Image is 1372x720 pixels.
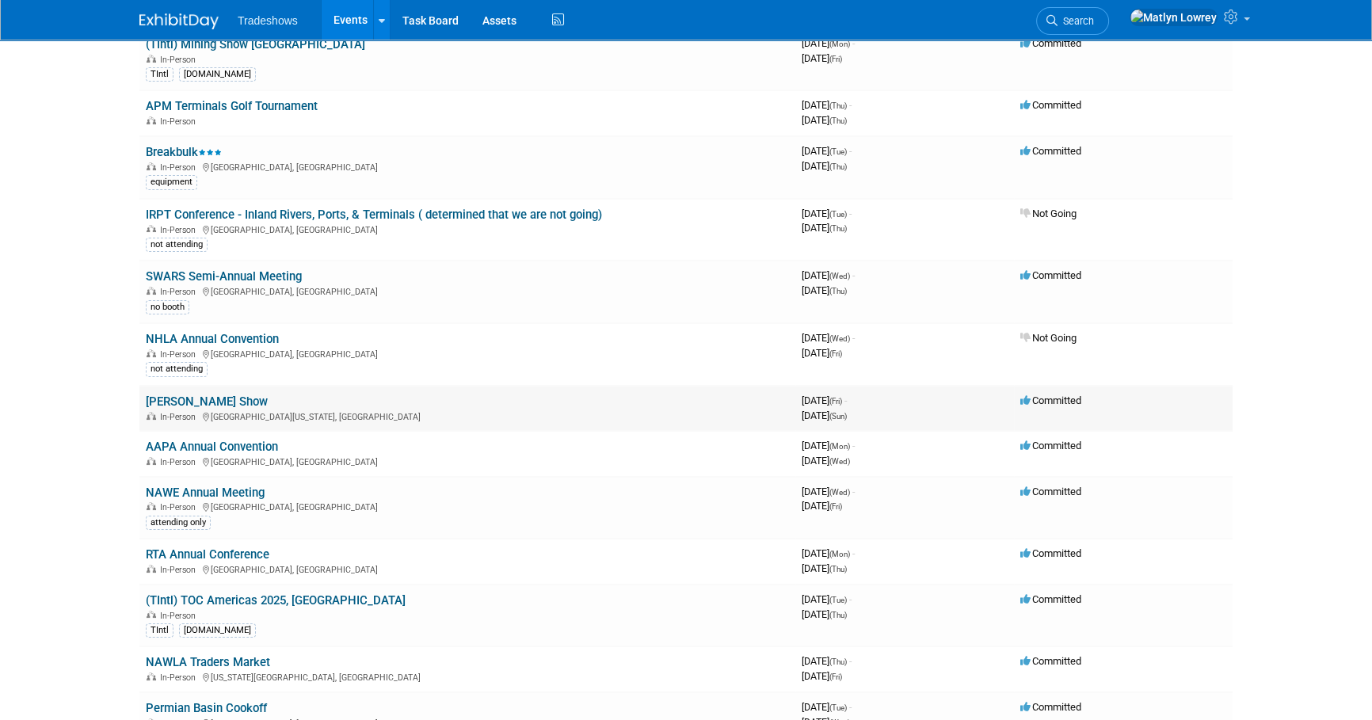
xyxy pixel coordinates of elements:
span: (Thu) [829,162,847,171]
img: ExhibitDay [139,13,219,29]
span: (Tue) [829,147,847,156]
span: Committed [1020,145,1081,157]
div: [GEOGRAPHIC_DATA], [GEOGRAPHIC_DATA] [146,160,789,173]
div: [GEOGRAPHIC_DATA], [GEOGRAPHIC_DATA] [146,562,789,575]
span: - [849,208,852,219]
span: Not Going [1020,208,1077,219]
span: (Mon) [829,550,850,558]
span: Committed [1020,486,1081,497]
div: not attending [146,362,208,376]
span: (Fri) [829,55,842,63]
span: Committed [1020,655,1081,667]
span: (Thu) [829,116,847,125]
span: (Thu) [829,287,847,295]
span: Not Going [1020,332,1077,344]
a: RTA Annual Conference [146,547,269,562]
span: [DATE] [802,670,842,682]
div: [GEOGRAPHIC_DATA], [GEOGRAPHIC_DATA] [146,223,789,235]
span: (Wed) [829,334,850,343]
span: [DATE] [802,347,842,359]
span: [DATE] [802,145,852,157]
span: [DATE] [802,701,852,713]
span: Committed [1020,394,1081,406]
span: In-Person [160,611,200,621]
span: [DATE] [802,608,847,620]
a: (TIntl) Mining Show [GEOGRAPHIC_DATA] [146,37,365,51]
span: (Fri) [829,349,842,358]
img: In-Person Event [147,412,156,420]
span: - [852,486,855,497]
a: NHLA Annual Convention [146,332,279,346]
img: In-Person Event [147,457,156,465]
span: (Thu) [829,224,847,233]
span: [DATE] [802,52,842,64]
a: NAWE Annual Meeting [146,486,265,500]
span: In-Person [160,502,200,512]
img: Matlyn Lowrey [1130,9,1218,26]
img: In-Person Event [147,672,156,680]
span: Search [1058,15,1094,27]
a: SWARS Semi-Annual Meeting [146,269,302,284]
span: In-Person [160,349,200,360]
span: (Thu) [829,565,847,573]
span: Committed [1020,701,1081,713]
span: [DATE] [802,394,847,406]
span: (Fri) [829,672,842,681]
span: Committed [1020,440,1081,451]
a: [PERSON_NAME] Show [146,394,268,409]
span: Committed [1020,269,1081,281]
div: [GEOGRAPHIC_DATA], [GEOGRAPHIC_DATA] [146,347,789,360]
span: [DATE] [802,547,855,559]
span: Committed [1020,37,1081,49]
div: [DOMAIN_NAME] [179,67,256,82]
span: (Wed) [829,457,850,466]
a: Permian Basin Cookoff [146,701,267,715]
span: - [849,99,852,111]
span: [DATE] [802,37,855,49]
span: (Tue) [829,596,847,604]
span: In-Person [160,225,200,235]
img: In-Person Event [147,565,156,573]
span: [DATE] [802,562,847,574]
img: In-Person Event [147,162,156,170]
span: (Tue) [829,703,847,712]
span: - [852,440,855,451]
span: (Mon) [829,40,850,48]
img: In-Person Event [147,225,156,233]
span: [DATE] [802,269,855,281]
div: TIntl [146,623,173,638]
span: (Thu) [829,657,847,666]
div: attending only [146,516,211,530]
span: In-Person [160,457,200,467]
span: Committed [1020,99,1081,111]
span: In-Person [160,287,200,297]
span: - [849,145,852,157]
span: [DATE] [802,208,852,219]
span: [DATE] [802,500,842,512]
img: In-Person Event [147,287,156,295]
img: In-Person Event [147,349,156,357]
span: In-Person [160,162,200,173]
a: AAPA Annual Convention [146,440,278,454]
span: [DATE] [802,284,847,296]
span: (Tue) [829,210,847,219]
span: (Fri) [829,397,842,406]
span: [DATE] [802,655,852,667]
img: In-Person Event [147,611,156,619]
span: [DATE] [802,410,847,421]
span: (Mon) [829,442,850,451]
span: In-Person [160,55,200,65]
span: Committed [1020,547,1081,559]
span: - [852,37,855,49]
a: IRPT Conference - Inland Rivers, Ports, & Terminals ( determined that we are not going) [146,208,602,222]
div: [GEOGRAPHIC_DATA], [GEOGRAPHIC_DATA] [146,284,789,297]
span: [DATE] [802,332,855,344]
span: (Sun) [829,412,847,421]
span: [DATE] [802,486,855,497]
div: equipment [146,175,197,189]
span: Committed [1020,593,1081,605]
a: Breakbulk [146,145,222,159]
div: [DOMAIN_NAME] [179,623,256,638]
span: (Wed) [829,272,850,280]
div: [GEOGRAPHIC_DATA], [GEOGRAPHIC_DATA] [146,500,789,512]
